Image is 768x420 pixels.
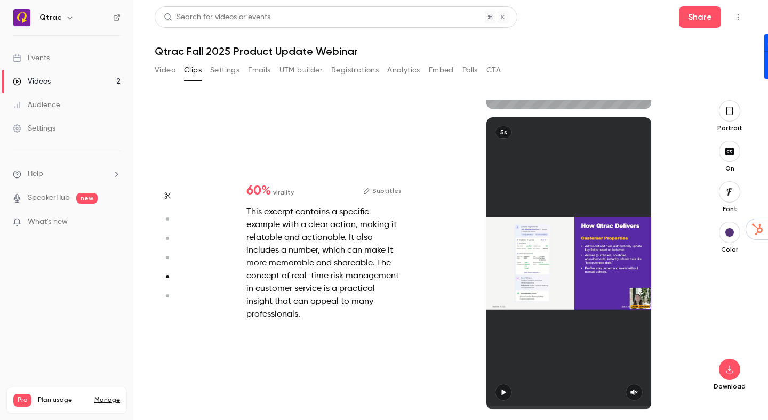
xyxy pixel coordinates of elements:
p: Color [713,245,747,254]
button: Video [155,62,175,79]
span: Pro [13,394,31,407]
p: Download [713,382,747,391]
button: CTA [486,62,501,79]
h6: Qtrac [39,12,61,23]
span: Plan usage [38,396,88,405]
p: Portrait [713,124,747,132]
button: Settings [210,62,239,79]
div: Events [13,53,50,63]
span: virality [273,188,294,197]
button: Polls [462,62,478,79]
h1: Qtrac Fall 2025 Product Update Webinar [155,45,747,58]
div: Audience [13,100,60,110]
div: Settings [13,123,55,134]
button: Registrations [331,62,379,79]
div: Search for videos or events [164,12,270,23]
a: SpeakerHub [28,192,70,204]
span: Help [28,168,43,180]
button: Subtitles [363,184,402,197]
p: On [713,164,747,173]
div: Videos [13,76,51,87]
button: Embed [429,62,454,79]
span: 60 % [246,184,271,197]
iframe: Noticeable Trigger [108,217,121,227]
button: Clips [184,62,202,79]
button: Share [679,6,721,28]
a: Manage [94,396,120,405]
div: This excerpt contains a specific example with a clear action, making it relatable and actionable.... [246,206,402,321]
button: Analytics [387,62,420,79]
span: new [76,193,98,204]
button: UTM builder [279,62,323,79]
button: Emails [248,62,270,79]
li: help-dropdown-opener [13,168,121,180]
span: What's new [28,216,68,228]
img: Qtrac [13,9,30,26]
button: Top Bar Actions [730,9,747,26]
p: Font [713,205,747,213]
